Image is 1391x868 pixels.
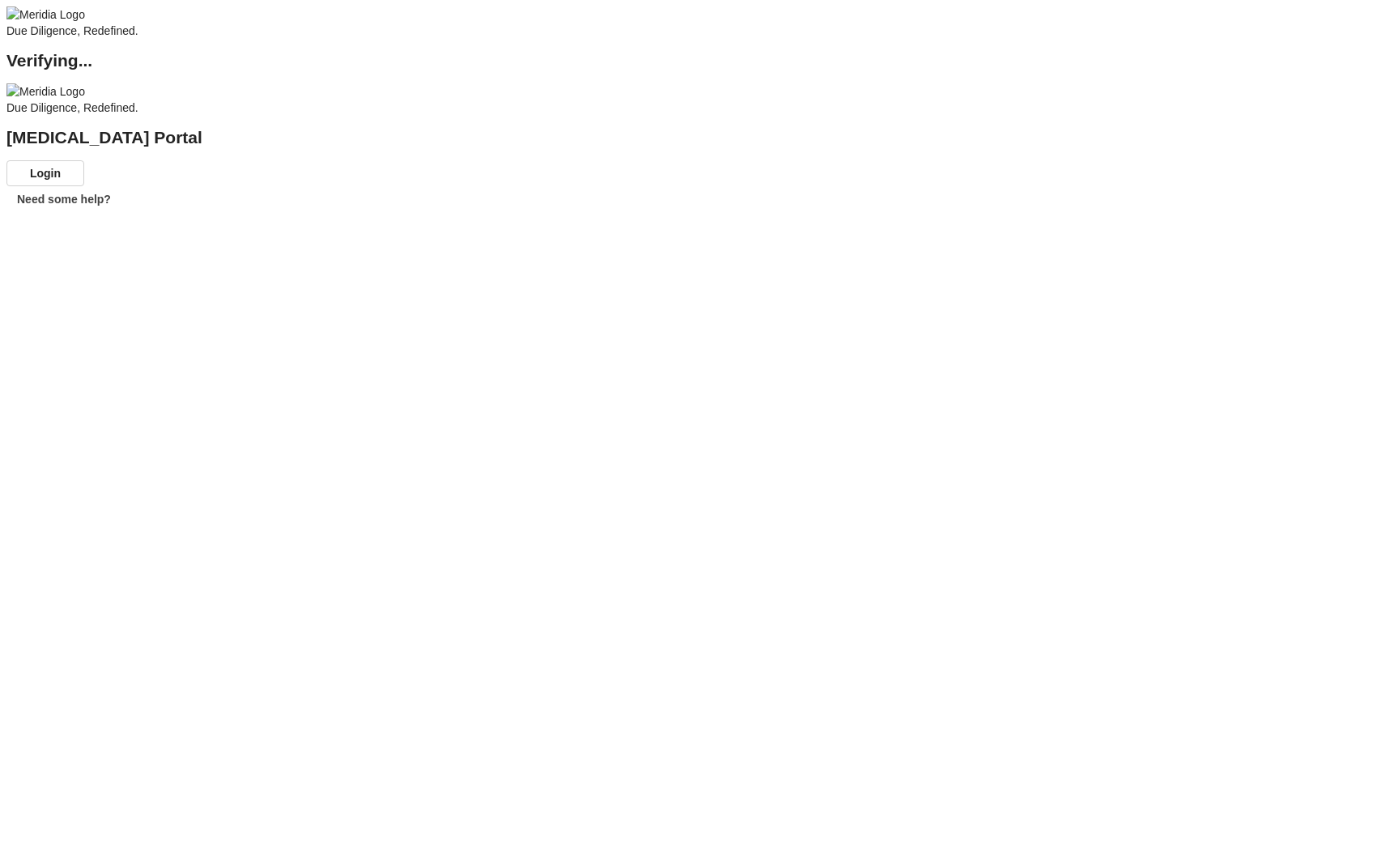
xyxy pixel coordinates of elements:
button: Login [6,160,84,186]
img: Meridia Logo [6,6,85,23]
span: Due Diligence, Redefined. [6,101,138,114]
h2: Verifying... [6,53,1385,69]
img: Meridia Logo [6,83,85,100]
button: Need some help? [6,186,121,212]
h2: [MEDICAL_DATA] Portal [6,130,1385,146]
span: Due Diligence, Redefined. [6,24,138,37]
